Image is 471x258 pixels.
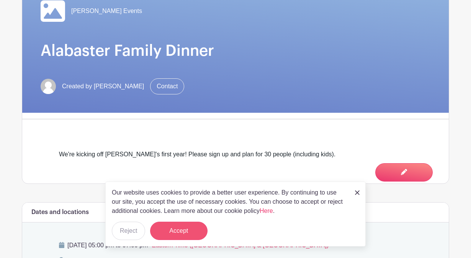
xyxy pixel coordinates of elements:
[150,222,208,240] button: Accept
[31,209,89,216] h6: Dates and locations
[62,82,144,91] span: Created by [PERSON_NAME]
[41,79,56,94] img: default-ce2991bfa6775e67f084385cd625a349d9dcbb7a52a09fb2fda1e96e2d18dcdb.png
[355,190,360,195] img: close_button-5f87c8562297e5c2d7936805f587ecaba9071eb48480494691a3f1689db116b3.svg
[112,188,347,216] p: Our website uses cookies to provide a better user experience. By continuing to use our site, you ...
[59,241,412,250] p: [DATE] 05:00 pm to 07:00 pm
[41,42,430,60] h1: Alabaster Family Dinner
[71,6,142,16] span: [PERSON_NAME] Events
[112,222,145,240] button: Reject
[150,78,184,94] a: Contact
[260,208,273,214] a: Here
[59,150,412,159] div: We're kicking off [PERSON_NAME]'s first year! Please sign up and plan for 30 people (including ki...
